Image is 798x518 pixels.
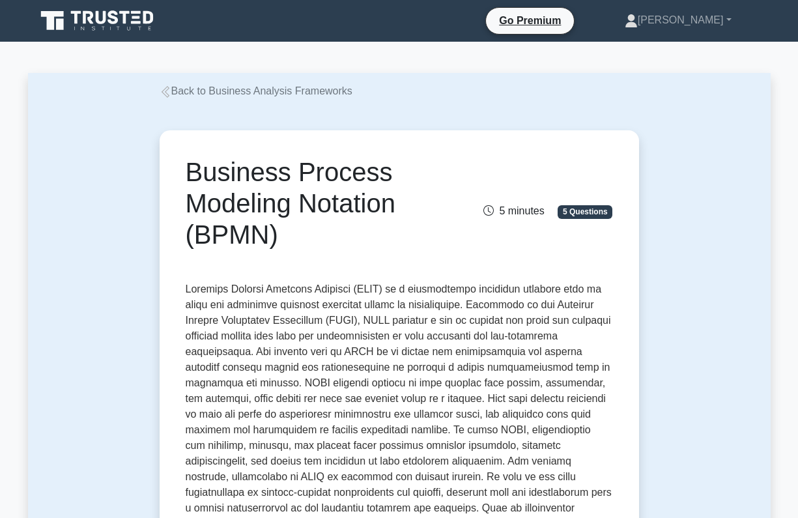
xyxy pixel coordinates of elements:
a: Back to Business Analysis Frameworks [160,85,352,96]
a: Go Premium [491,12,569,29]
h1: Business Process Modeling Notation (BPMN) [186,156,465,250]
span: 5 minutes [483,205,544,216]
a: [PERSON_NAME] [593,7,763,33]
span: 5 Questions [558,205,612,218]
